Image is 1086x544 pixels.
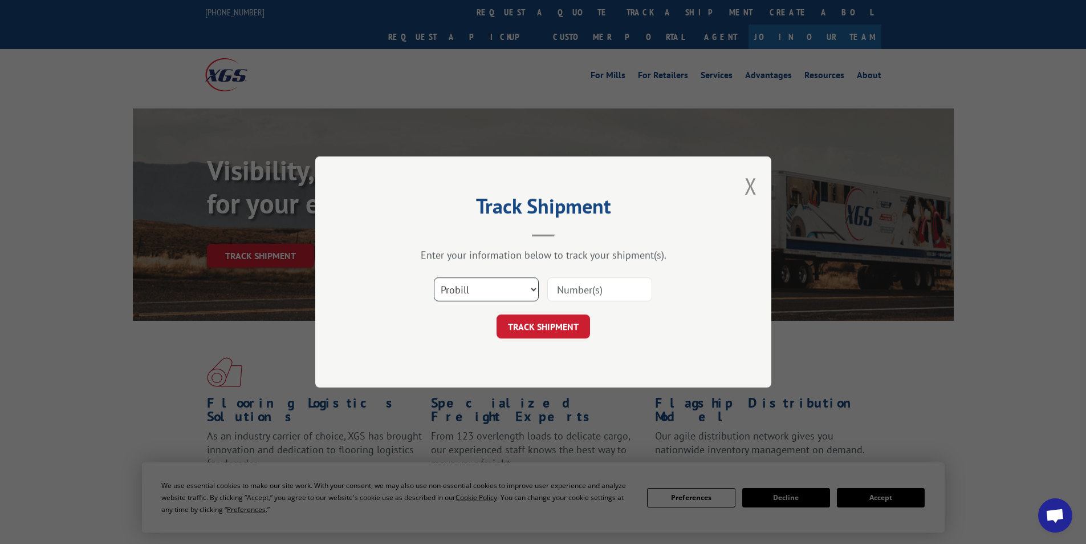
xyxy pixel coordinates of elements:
button: TRACK SHIPMENT [497,315,590,339]
button: Close modal [745,171,757,201]
h2: Track Shipment [372,198,714,220]
input: Number(s) [547,277,652,301]
div: Enter your information below to track your shipment(s). [372,248,714,261]
div: Open chat [1038,498,1072,533]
